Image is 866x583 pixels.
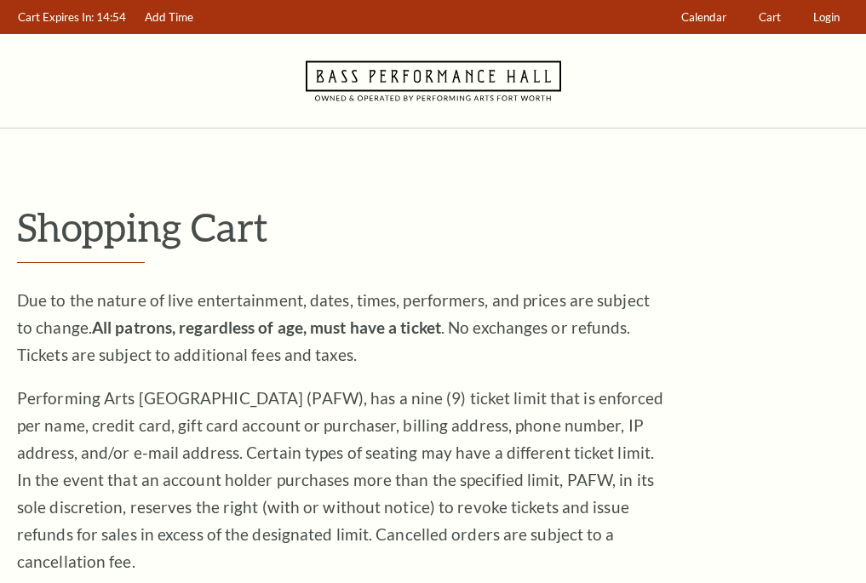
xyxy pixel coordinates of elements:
[759,10,781,24] span: Cart
[17,385,664,575] p: Performing Arts [GEOGRAPHIC_DATA] (PAFW), has a nine (9) ticket limit that is enforced per name, ...
[674,1,735,34] a: Calendar
[813,10,840,24] span: Login
[18,10,94,24] span: Cart Expires In:
[137,1,202,34] a: Add Time
[806,1,848,34] a: Login
[751,1,789,34] a: Cart
[92,317,441,337] strong: All patrons, regardless of age, must have a ticket
[17,205,849,249] p: Shopping Cart
[96,10,126,24] span: 14:54
[17,290,650,364] span: Due to the nature of live entertainment, dates, times, performers, and prices are subject to chan...
[681,10,726,24] span: Calendar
